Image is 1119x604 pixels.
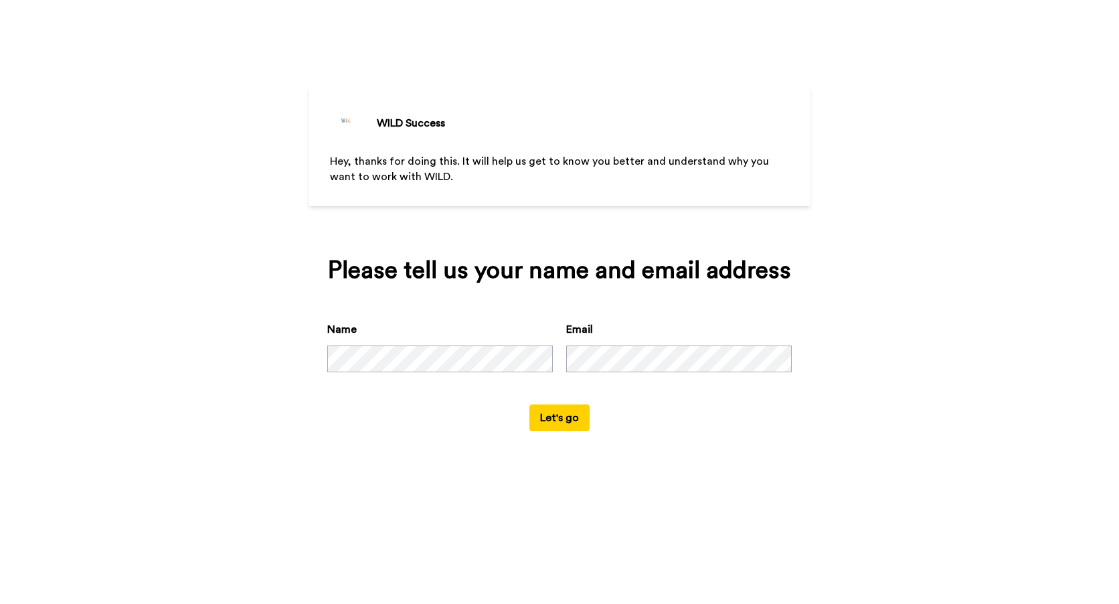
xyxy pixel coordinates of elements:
[377,115,445,131] div: WILD Success
[327,321,357,337] label: Name
[330,156,772,182] span: Hey, thanks for doing this. It will help us get to know you better and understand why you want to...
[529,404,590,431] button: Let's go
[566,321,593,337] label: Email
[327,257,792,284] div: Please tell us your name and email address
